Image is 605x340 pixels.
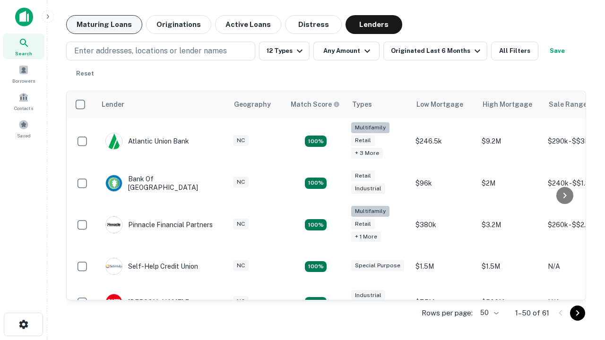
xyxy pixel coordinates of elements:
div: Matching Properties: 18, hasApolloMatch: undefined [305,219,327,230]
div: NC [233,135,249,146]
div: + 1 more [351,231,381,242]
th: High Mortgage [477,91,543,118]
td: $380k [411,201,477,249]
th: Types [346,91,411,118]
div: + 3 more [351,148,383,159]
img: picture [106,217,122,233]
button: Maturing Loans [66,15,142,34]
div: Low Mortgage [416,99,463,110]
iframe: Chat Widget [558,234,605,280]
td: $3.2M [477,201,543,249]
button: All Filters [491,42,538,60]
button: Originated Last 6 Months [383,42,487,60]
div: NC [233,177,249,187]
th: Lender [96,91,228,118]
img: picture [106,258,122,274]
a: Borrowers [3,61,44,86]
button: Lenders [346,15,402,34]
span: Contacts [14,104,33,112]
td: $2M [477,165,543,201]
h6: Match Score [291,99,338,110]
th: Low Mortgage [411,91,477,118]
div: Geography [234,99,271,110]
a: Contacts [3,88,44,114]
button: Active Loans [215,15,281,34]
button: Distress [285,15,342,34]
button: Reset [70,64,100,83]
div: Atlantic Union Bank [105,133,189,150]
span: Borrowers [12,77,35,85]
a: Saved [3,116,44,141]
div: Pinnacle Financial Partners [105,216,213,233]
div: Originated Last 6 Months [391,45,483,57]
button: Save your search to get updates of matches that match your search criteria. [542,42,572,60]
p: Rows per page: [422,307,473,319]
button: 12 Types [259,42,310,60]
p: 1–50 of 61 [515,307,549,319]
td: $1.5M [411,248,477,284]
div: Industrial [351,290,385,301]
div: Matching Properties: 14, hasApolloMatch: undefined [305,297,327,308]
button: Any Amount [313,42,380,60]
td: $9.2M [477,118,543,165]
a: Search [3,34,44,59]
th: Capitalize uses an advanced AI algorithm to match your search with the best lender. The match sco... [285,91,346,118]
img: picture [106,175,122,191]
td: $96k [411,165,477,201]
div: Multifamily [351,122,389,133]
div: 50 [476,306,500,320]
div: Retail [351,170,375,181]
button: Enter addresses, locations or lender names [66,42,255,60]
button: Go to next page [570,306,585,321]
img: capitalize-icon.png [15,8,33,26]
div: Types [352,99,372,110]
th: Geography [228,91,285,118]
div: NC [233,260,249,271]
img: picture [106,133,122,149]
div: NC [233,219,249,229]
div: NC [233,296,249,307]
span: Search [15,50,32,57]
p: Enter addresses, locations or lender names [74,45,227,57]
div: Matching Properties: 11, hasApolloMatch: undefined [305,261,327,272]
td: $246.5k [411,118,477,165]
div: Retail [351,135,375,146]
div: [PERSON_NAME] Fargo [105,294,203,311]
div: Matching Properties: 15, hasApolloMatch: undefined [305,178,327,189]
div: Capitalize uses an advanced AI algorithm to match your search with the best lender. The match sco... [291,99,340,110]
td: $1.5M [477,248,543,284]
button: Originations [146,15,211,34]
div: High Mortgage [483,99,532,110]
div: Special Purpose [351,260,404,271]
img: picture [106,294,122,310]
div: Sale Range [549,99,587,110]
div: Multifamily [351,206,389,217]
div: Bank Of [GEOGRAPHIC_DATA] [105,175,219,192]
div: Matching Properties: 10, hasApolloMatch: undefined [305,136,327,147]
div: Self-help Credit Union [105,258,198,275]
div: Retail [351,219,375,229]
div: Lender [102,99,124,110]
span: Saved [17,132,31,139]
td: $7.5M [411,284,477,320]
td: $500M [477,284,543,320]
div: Industrial [351,183,385,194]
